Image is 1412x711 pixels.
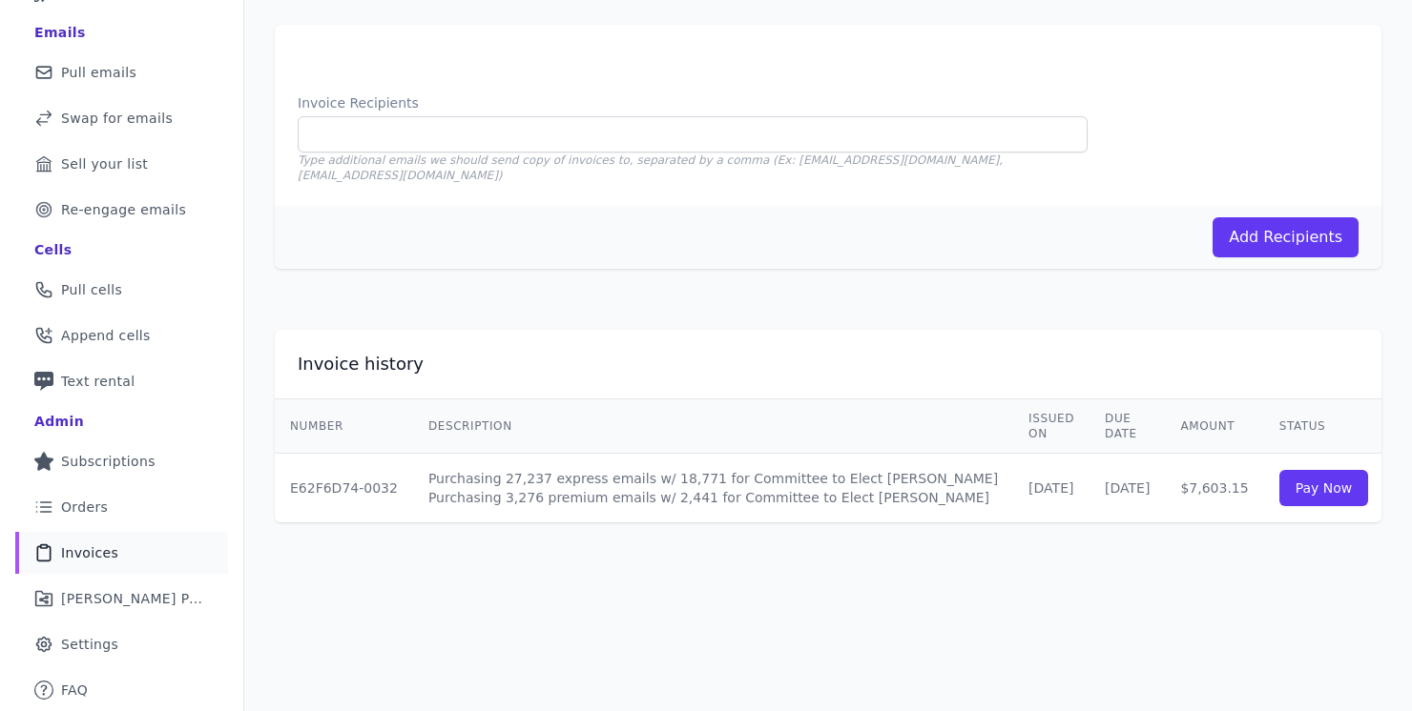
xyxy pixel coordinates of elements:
a: Invoices [15,532,228,574]
th: Number [275,399,413,454]
div: Admin [34,412,84,431]
div: Emails [34,23,86,42]
th: Issued on [1013,399,1090,454]
a: FAQ [15,669,228,711]
td: Purchasing 27,237 express emails w/ 18,771 for Committee to Elect [PERSON_NAME] Purchasing 3,276 ... [413,454,1013,523]
span: FAQ [61,681,88,700]
a: Pay Now [1279,470,1369,506]
span: Pull emails [61,63,136,82]
th: Due Date [1090,399,1165,454]
span: Swap for emails [61,109,173,128]
div: Cells [34,240,72,259]
span: Subscriptions [61,452,156,471]
th: Amount [1165,399,1263,454]
td: $7,603.15 [1165,454,1263,523]
span: Settings [61,635,118,654]
a: Pull cells [15,269,228,311]
a: Orders [15,486,228,528]
a: Subscriptions [15,440,228,482]
span: Orders [61,498,108,517]
span: Invoices [61,543,118,562]
th: Description [413,399,1013,454]
p: Type additional emails we should send copy of invoices to, separated by a comma (Ex: [EMAIL_ADDRE... [298,152,1088,183]
a: Pull emails [15,51,228,93]
a: Re-engage emails [15,189,228,231]
a: Swap for emails [15,97,228,139]
td: [DATE] [1090,454,1165,523]
button: Add Recipients [1213,217,1359,257]
span: [PERSON_NAME] Performance [61,589,205,608]
th: Status [1264,399,1384,454]
label: Invoice Recipients [298,93,1088,112]
a: Sell your list [15,143,228,185]
a: Text rental [15,360,228,402]
td: [DATE] [1013,454,1090,523]
a: Settings [15,623,228,665]
span: Sell your list [61,154,148,173]
a: Append cells [15,315,228,356]
span: Re-engage emails [61,200,186,219]
span: Text rental [61,372,135,391]
h2: Invoice history [298,353,424,376]
span: Append cells [61,326,151,345]
span: Pull cells [61,280,122,299]
td: E62F6D74-0032 [275,454,413,523]
a: [PERSON_NAME] Performance [15,578,228,620]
